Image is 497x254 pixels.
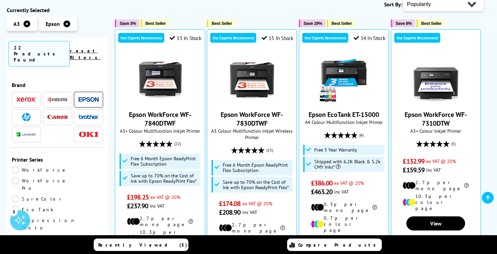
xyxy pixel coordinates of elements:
[12,177,67,192] a: Workforce Pro
[47,115,67,119] img: Canon
[150,194,180,200] span: ex VAT @ 20%
[94,239,188,251] a: Recently Viewed (5)
[304,21,322,26] span: Save 19%
[309,110,379,119] a: Epson EcoTank ET-15000
[118,33,164,43] div: Our Experts Recommend
[47,97,67,102] img: Kyocera
[174,137,181,150] span: (22)
[411,53,461,103] img: Epson WorkForce WF-7310DTW
[10,208,17,215] div: 3
[302,33,348,43] div: Our Experts Recommend
[411,98,461,105] a: Epson WorkForce WF-7310DTW
[127,202,148,210] span: £237.90
[79,132,99,137] img: OKI
[416,19,445,27] button: Best Seller
[223,179,291,190] span: Save up to 70% on the Cost of Ink with Epson ReadyPrint Flex*
[403,166,424,174] span: £159.59
[298,242,379,248] span: Compare Products
[16,97,37,102] img: Xerox
[16,133,37,137] img: Lexmark
[210,33,256,43] div: Our Experts Recommend
[79,97,99,102] img: Epson
[314,147,357,153] span: Free 5 Year Warranty
[354,35,385,41] div: 14 In Stock
[384,1,402,8] span: Sort By:
[22,113,31,121] img: HP
[135,53,185,103] img: Epson WorkForce WF-7840DTWF
[127,229,193,247] li: 10.3p per colour page
[266,144,273,157] span: (15)
[46,20,60,27] span: Epson
[16,95,37,104] a: Xerox
[395,128,477,134] span: A3+ Colour Inkjet Printer
[426,158,456,164] span: ex VAT @ 20%
[451,137,456,150] span: (5)
[13,20,20,27] span: A3
[299,19,325,27] button: Save 19%
[311,215,377,233] li: 0.7p per colour page
[12,156,103,163] span: Printer Series
[319,98,369,105] a: Epson EcoTank ET-15000
[47,95,67,104] a: Kyocera
[131,173,199,184] span: Save up to 70% on the Cost of Ink with Epson ReadyPrint Flex*
[219,222,285,234] li: 2.7p per mono page
[262,35,293,41] div: 15 In Stock
[221,110,283,128] a: Epson WorkForce WF-7830DTWF
[12,206,57,213] a: EcoTank
[16,113,37,121] a: HP
[145,21,166,26] span: Best Seller
[394,33,440,43] div: Our Experts Recommend
[334,188,349,195] span: inc VAT
[8,41,70,67] span: 22 Products Found
[311,187,333,196] span: £463.20
[334,180,364,186] span: ex VAT @ 20%
[219,208,241,217] span: £208.90
[131,156,199,167] span: Free 6 Month Epson ReadyPrint Flex Subscription
[79,115,99,119] img: Brother
[314,159,382,170] span: Shipped with 6.2K Black & 5.2k CMY Inks*
[311,201,377,213] li: 0.3p per mono page
[242,200,272,207] span: ex VAT @ 20%
[12,166,67,174] a: Workforce
[98,242,187,248] span: Recently Viewed (5)
[207,19,235,27] button: Best Seller
[47,113,67,121] a: Canon
[70,48,101,60] a: reset filters
[331,21,352,26] span: Best Seller
[79,95,99,104] a: Epson
[319,53,369,103] img: Epson EcoTank ET-15000
[391,19,415,27] button: Save 8%
[79,130,99,139] a: OKI
[403,157,424,166] span: £132.99
[227,53,277,103] img: Epson WorkForce WF-7830DTWF
[170,35,201,41] div: 15 In Stock
[127,193,149,202] span: £198.25
[287,239,382,251] a: Compare Products
[396,21,412,26] span: Save 8%
[7,7,108,13] div: Currently Selected
[406,216,465,230] a: View
[311,179,333,187] span: £386.00
[359,129,364,141] span: (6)
[211,128,293,140] span: A3 Colour Multifunction Inkjet Wireless Printer
[219,199,241,208] span: £174.08
[79,113,99,121] a: Brother
[115,19,139,27] button: Save 3%
[127,215,193,227] li: 2.7p per mono page
[403,193,469,211] li: 10.3p per colour page
[16,130,37,139] a: Lexmark
[12,82,103,88] span: Brand
[150,203,165,209] span: inc VAT
[303,119,385,125] span: A4 Colour Multifunction Inkjet Printer
[421,21,442,26] span: Best Seller
[141,19,169,27] button: Best Seller
[12,195,64,203] a: SureColor
[212,21,232,26] span: Best Seller
[327,19,355,27] button: Best Seller
[242,209,257,215] span: inc VAT
[12,217,76,231] a: Expression Photo
[426,167,441,173] span: inc VAT
[120,21,136,26] span: Save 3%
[223,162,291,173] span: Free 6 Month Epson ReadyPrint Flex Subscription
[227,98,277,105] a: Epson WorkForce WF-7830DTWF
